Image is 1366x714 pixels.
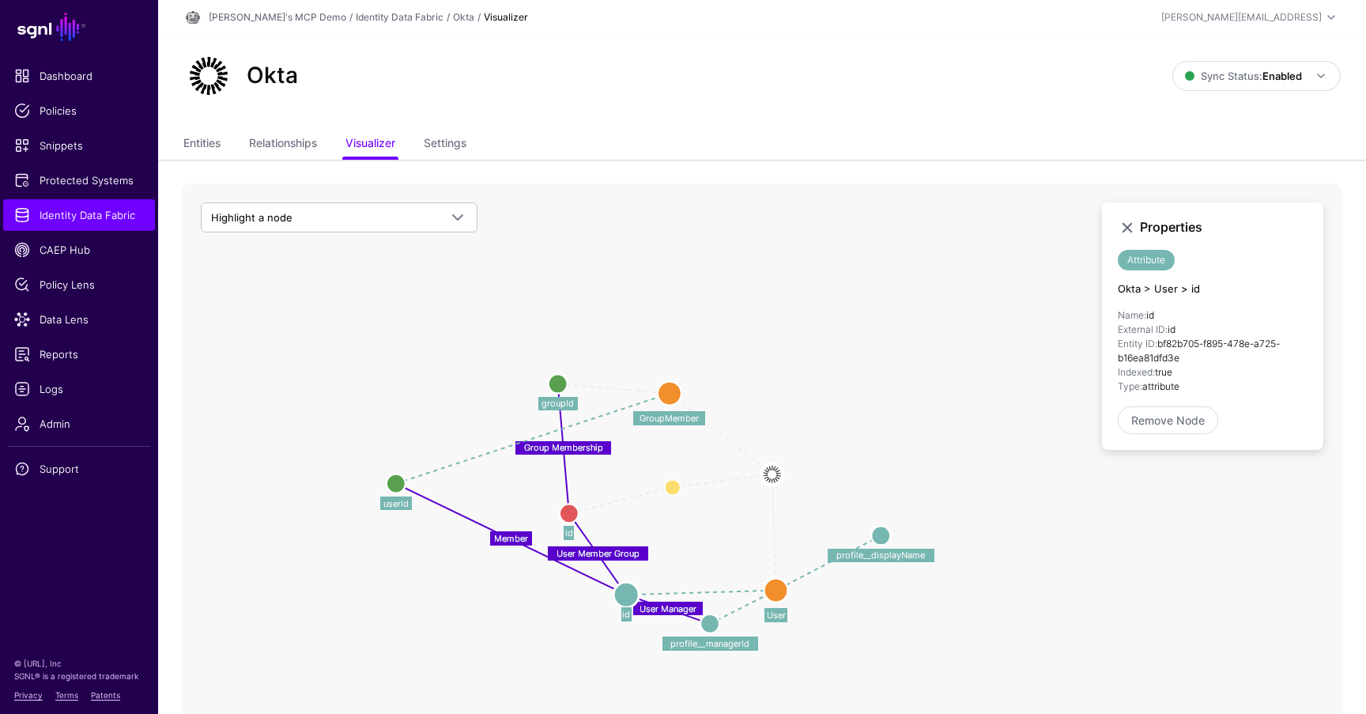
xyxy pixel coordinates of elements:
a: Admin [3,408,155,440]
text: User Manager [640,603,696,614]
span: Highlight a node [211,211,292,224]
a: Identity Data Fabric [3,199,155,231]
text: userId [383,498,409,509]
span: Attribute [1118,250,1175,270]
span: Policy Lens [14,277,144,293]
text: User [767,610,786,621]
text: id [565,527,573,538]
li: true [1118,365,1308,380]
div: / [443,10,453,25]
a: Entities [183,130,221,160]
span: Logs [14,381,144,397]
a: Logs [3,373,155,405]
strong: Enabled [1262,70,1302,82]
a: Dashboard [3,60,155,92]
span: Reports [14,346,144,362]
span: Identity Data Fabric [14,207,144,223]
span: Protected Systems [14,172,144,188]
text: groupId [541,398,574,409]
strong: Entity ID: [1118,338,1157,349]
strong: Indexed: [1118,366,1155,378]
a: Reports [3,338,155,370]
h4: Okta > User > id [1118,283,1308,296]
a: Remove Node [1118,406,1218,434]
text: id [622,609,630,620]
div: / [474,10,484,25]
a: [PERSON_NAME]'s MCP Demo [209,11,346,23]
text: Member [494,533,528,544]
a: Terms [55,690,78,700]
img: svg+xml;base64,PHN2ZyB3aWR0aD0iNjQiIGhlaWdodD0iNjQiIHZpZXdCb3g9IjAgMCA2NCA2NCIgZmlsbD0ibm9uZSIgeG... [183,51,234,101]
img: svg+xml;base64,PD94bWwgdmVyc2lvbj0iMS4wIiBlbmNvZGluZz0idXRmLTgiPz4KPCEtLSBHZW5lcmF0b3I6IEFkb2JlIE... [183,8,202,27]
div: / [346,10,356,25]
strong: Type: [1118,380,1142,392]
a: Visualizer [345,130,395,160]
a: Identity Data Fabric [356,11,443,23]
a: Protected Systems [3,164,155,196]
a: Snippets [3,130,155,161]
a: Privacy [14,690,43,700]
li: id [1118,323,1308,337]
strong: Visualizer [484,11,528,23]
p: © [URL], Inc [14,657,144,670]
a: Patents [91,690,120,700]
span: Support [14,461,144,477]
a: Settings [424,130,466,160]
text: GroupMember [640,413,699,424]
text: User Member Group [557,548,640,559]
span: Policies [14,103,144,119]
p: SGNL® is a registered trademark [14,670,144,682]
h3: Properties [1140,220,1308,235]
text: Group Membership [524,442,603,453]
text: profile__managerId [670,638,749,649]
span: Snippets [14,138,144,153]
strong: External ID: [1118,323,1168,335]
span: CAEP Hub [14,242,144,258]
span: Sync Status: [1185,70,1302,82]
a: SGNL [9,9,149,44]
span: Data Lens [14,312,144,327]
div: [PERSON_NAME][EMAIL_ADDRESS] [1161,10,1322,25]
li: bf82b705-f895-478e-a725-b16ea81dfd3e [1118,337,1308,365]
li: attribute [1118,380,1308,394]
span: Admin [14,416,144,432]
span: Dashboard [14,68,144,84]
a: Relationships [249,130,317,160]
a: Okta [453,11,474,23]
h2: Okta [247,62,298,89]
strong: Name: [1118,309,1146,321]
text: profile__displayName [836,550,925,561]
a: Policies [3,95,155,127]
li: id [1118,308,1308,323]
a: Data Lens [3,304,155,335]
a: Policy Lens [3,269,155,300]
a: CAEP Hub [3,234,155,266]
